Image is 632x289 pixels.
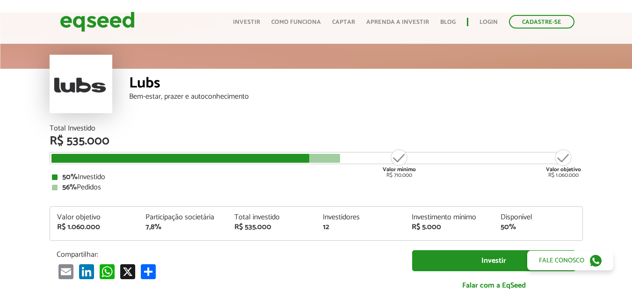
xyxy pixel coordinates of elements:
div: Valor objetivo [57,214,132,221]
a: Captar [332,19,355,25]
a: Investir [233,19,260,25]
div: Disponível [501,214,575,221]
div: 50% [501,224,575,231]
div: R$ 535.000 [50,135,583,147]
div: R$ 1.060.000 [546,148,581,178]
img: EqSeed [60,9,135,34]
a: Email [57,264,75,279]
div: R$ 710.000 [382,148,417,178]
div: Total investido [234,214,309,221]
div: Investido [52,173,581,181]
div: Investidores [323,214,398,221]
div: R$ 1.060.000 [57,224,132,231]
a: Investir [412,250,576,271]
a: X [118,264,137,279]
div: Lubs [129,76,583,93]
div: Pedidos [52,184,581,191]
div: Bem-estar, prazer e autoconhecimento [129,93,583,101]
a: Aprenda a investir [366,19,429,25]
a: Blog [440,19,456,25]
a: Fale conosco [527,251,613,270]
a: Cadastre-se [509,15,574,29]
div: R$ 5.000 [412,224,487,231]
div: Investimento mínimo [412,214,487,221]
div: Total Investido [50,125,583,132]
div: R$ 535.000 [234,224,309,231]
div: Participação societária [145,214,220,221]
strong: 50% [62,171,78,183]
a: WhatsApp [98,264,116,279]
a: Login [479,19,498,25]
a: LinkedIn [77,264,96,279]
div: 12 [323,224,398,231]
a: Como funciona [271,19,321,25]
strong: Valor mínimo [383,165,416,174]
strong: 56% [62,181,77,194]
p: Compartilhar: [57,250,398,259]
div: 7,8% [145,224,220,231]
a: Compartilhar [139,264,158,279]
strong: Valor objetivo [546,165,581,174]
